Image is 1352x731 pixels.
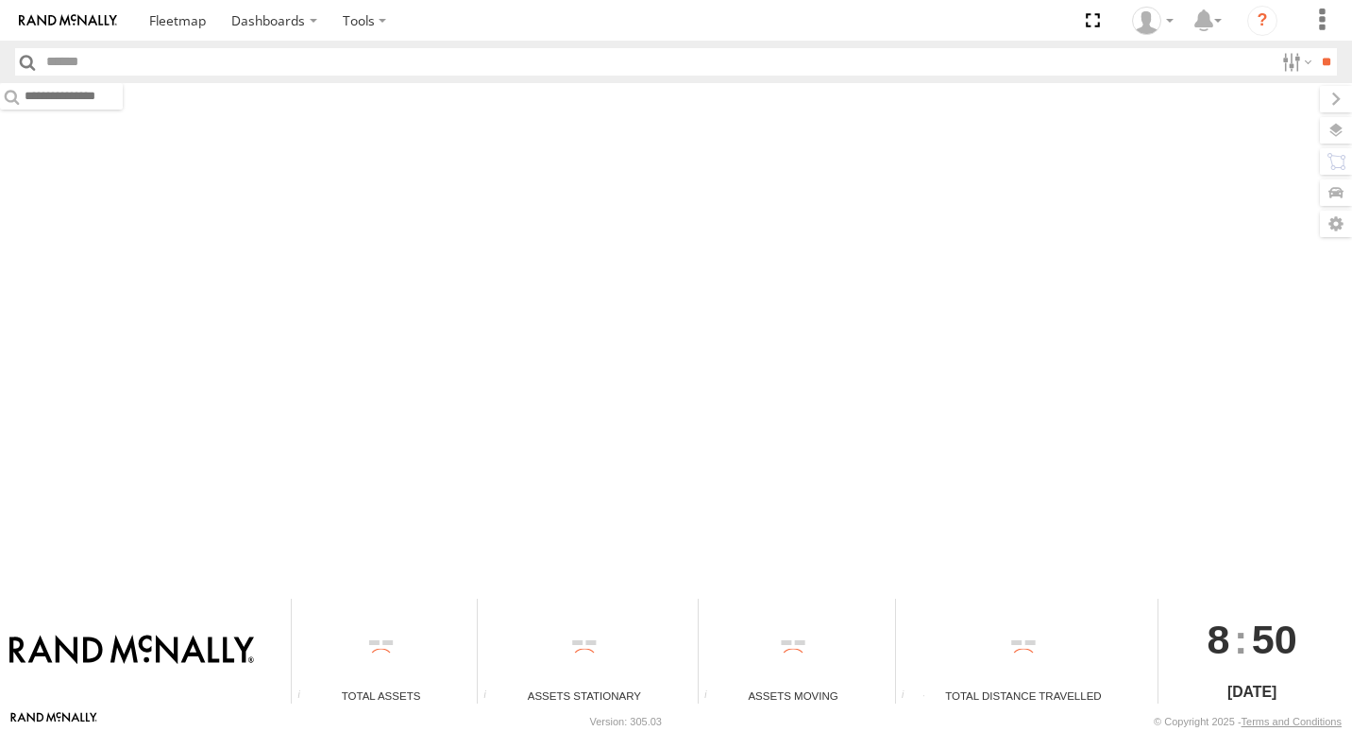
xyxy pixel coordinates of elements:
div: Assets Moving [699,688,888,704]
span: 8 [1208,599,1230,680]
span: 50 [1252,599,1297,680]
a: Visit our Website [10,712,97,731]
div: Total number of Enabled Assets [292,689,320,704]
label: Map Settings [1320,211,1352,237]
div: © Copyright 2025 - [1154,716,1342,727]
div: Valeo Dash [1125,7,1180,35]
i: ? [1247,6,1277,36]
div: Version: 305.03 [590,716,662,727]
div: : [1158,599,1344,680]
div: Total Distance Travelled [896,688,1152,704]
img: Rand McNally [9,635,254,667]
div: [DATE] [1158,681,1344,704]
div: Total number of assets current in transit. [699,689,727,704]
label: Search Filter Options [1275,48,1315,76]
div: Assets Stationary [478,688,691,704]
a: Terms and Conditions [1242,716,1342,727]
img: rand-logo.svg [19,14,117,27]
div: Total number of assets current stationary. [478,689,506,704]
div: Total Assets [292,688,470,704]
div: Total distance travelled by all assets within specified date range and applied filters [896,689,924,704]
